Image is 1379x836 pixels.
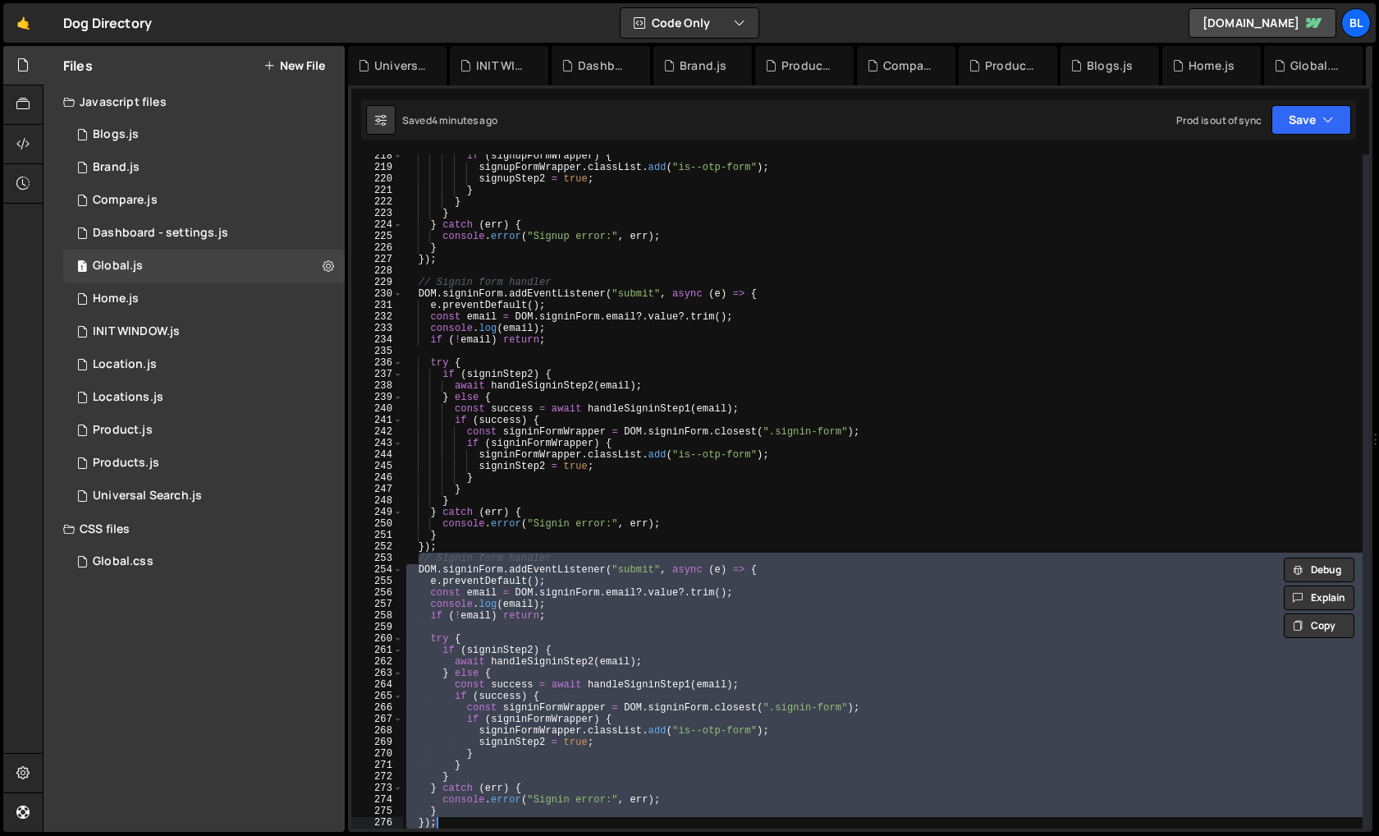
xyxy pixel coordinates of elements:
div: 229 [351,277,403,288]
div: INIT WINDOW.js [93,324,180,339]
div: 269 [351,737,403,748]
div: Home.js [93,292,139,306]
div: 273 [351,783,403,794]
div: 254 [351,564,403,576]
button: Copy [1284,613,1354,638]
div: Brand.js [680,57,726,74]
div: Brand.js [93,160,140,175]
div: Dashboard - settings.js [578,57,630,74]
div: 265 [351,691,403,702]
div: 16220/44476.js [63,217,345,250]
div: 224 [351,219,403,231]
div: 247 [351,484,403,495]
div: 259 [351,622,403,633]
div: Products.js [93,456,159,471]
div: 225 [351,231,403,242]
div: Locations.js [93,390,163,405]
div: 239 [351,392,403,403]
div: 246 [351,472,403,484]
div: Dog Directory [63,13,152,33]
div: 221 [351,185,403,196]
div: Global.css [93,554,153,569]
div: 249 [351,507,403,518]
div: 243 [351,438,403,449]
div: Blogs.js [1087,57,1133,74]
div: 255 [351,576,403,587]
: 16220/43679.js [63,348,345,381]
div: 16220/43681.js [63,250,345,282]
div: 16220/44324.js [63,447,345,480]
div: 266 [351,702,403,714]
div: 248 [351,495,403,507]
div: 262 [351,656,403,668]
div: 227 [351,254,403,265]
div: Universal Search.js [93,489,202,503]
div: Location.js [93,357,157,372]
div: 272 [351,771,403,783]
div: 270 [351,748,403,760]
div: 16220/43682.css [63,545,345,578]
div: 263 [351,668,403,679]
button: Debug [1284,558,1354,582]
div: 228 [351,265,403,277]
a: 🤙 [3,3,44,43]
div: 232 [351,311,403,323]
a: [DOMAIN_NAME] [1189,8,1336,38]
div: 261 [351,645,403,656]
div: 237 [351,369,403,380]
div: 238 [351,380,403,392]
div: Compare.js [93,193,158,208]
div: Home.js [1189,57,1235,74]
div: 233 [351,323,403,334]
div: 218 [351,150,403,162]
div: 271 [351,760,403,771]
div: 256 [351,587,403,599]
div: CSS files [44,512,345,545]
div: 241 [351,415,403,426]
a: Bl [1341,8,1371,38]
div: 226 [351,242,403,254]
div: 264 [351,679,403,691]
button: Explain [1284,586,1354,610]
div: 245 [351,461,403,472]
div: Product.js [781,57,834,74]
div: INIT WINDOW.js [476,57,529,74]
div: 250 [351,518,403,530]
button: Save [1271,105,1351,135]
div: 223 [351,208,403,219]
div: 236 [351,357,403,369]
button: New File [263,59,325,72]
div: Compare.js [883,57,936,74]
div: 16220/44477.js [63,315,345,348]
div: Global.js [93,259,143,273]
div: 260 [351,633,403,645]
div: 268 [351,725,403,737]
div: Blogs.js [93,127,139,142]
div: 16220/44319.js [63,282,345,315]
div: 231 [351,300,403,311]
div: 219 [351,162,403,173]
div: 16220/44393.js [63,414,345,447]
div: Prod is out of sync [1176,113,1262,127]
div: 275 [351,806,403,817]
h2: Files [63,57,93,75]
div: Javascript files [44,85,345,118]
div: Universal Search.js [374,57,427,74]
div: 276 [351,817,403,829]
div: 16220/44328.js [63,184,345,217]
div: 235 [351,346,403,357]
div: Global.css [1290,57,1343,74]
div: 16220/43680.js [63,381,345,414]
div: 16220/44394.js [63,151,345,184]
div: 230 [351,288,403,300]
div: 242 [351,426,403,438]
div: 16220/45124.js [63,480,345,512]
div: Saved [402,113,497,127]
div: Product.js [93,423,153,438]
div: 251 [351,530,403,541]
div: 258 [351,610,403,622]
div: 220 [351,173,403,185]
div: Dashboard - settings.js [93,226,228,241]
button: Code Only [621,8,758,38]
